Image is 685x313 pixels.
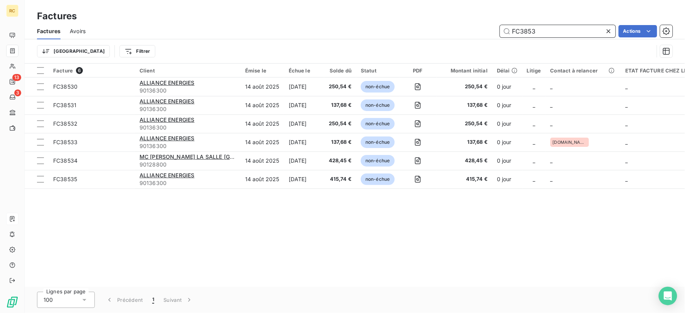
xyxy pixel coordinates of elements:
[53,102,76,108] span: FC38531
[241,133,284,151] td: 14 août 2025
[140,142,236,150] span: 90136300
[241,151,284,170] td: 14 août 2025
[492,96,522,114] td: 0 jour
[550,102,553,108] span: _
[626,157,628,164] span: _
[140,161,236,168] span: 90128800
[441,138,488,146] span: 137,68 €
[37,27,61,35] span: Factures
[441,120,488,128] span: 250,54 €
[241,77,284,96] td: 14 août 2025
[284,114,324,133] td: [DATE]
[101,292,148,308] button: Précédent
[659,287,677,305] div: Open Intercom Messenger
[626,176,628,182] span: _
[550,176,553,182] span: _
[140,153,305,160] span: MC [PERSON_NAME] LA SALLE [GEOGRAPHIC_DATA] CDPF DU
[284,151,324,170] td: [DATE]
[329,67,352,74] div: Solde dû
[284,133,324,151] td: [DATE]
[44,296,53,304] span: 100
[53,139,77,145] span: FC38533
[12,74,21,81] span: 13
[329,157,352,165] span: 428,45 €
[140,105,236,113] span: 90136300
[76,67,83,74] span: 6
[140,179,236,187] span: 90136300
[533,83,535,90] span: _
[441,101,488,109] span: 137,68 €
[53,176,77,182] span: FC38535
[500,25,616,37] input: Rechercher
[6,91,18,103] a: 3
[70,27,86,35] span: Avoirs
[241,114,284,133] td: 14 août 2025
[140,67,236,74] div: Client
[441,67,488,74] div: Montant initial
[14,89,21,96] span: 3
[404,67,432,74] div: PDF
[361,99,394,111] span: non-échue
[152,296,154,304] span: 1
[492,114,522,133] td: 0 jour
[626,120,628,127] span: _
[329,138,352,146] span: 137,68 €
[533,157,535,164] span: _
[533,120,535,127] span: _
[361,173,394,185] span: non-échue
[37,45,110,57] button: [GEOGRAPHIC_DATA]
[550,157,553,164] span: _
[361,67,394,74] div: Statut
[53,157,77,164] span: FC38534
[361,118,394,130] span: non-échue
[361,81,394,93] span: non-échue
[441,83,488,91] span: 250,54 €
[550,83,553,90] span: _
[492,77,522,96] td: 0 jour
[492,151,522,170] td: 0 jour
[550,120,553,127] span: _
[329,101,352,109] span: 137,68 €
[626,102,628,108] span: _
[329,83,352,91] span: 250,54 €
[492,133,522,151] td: 0 jour
[6,296,19,308] img: Logo LeanPay
[6,5,19,17] div: RC
[553,140,587,145] span: [DOMAIN_NAME][EMAIL_ADDRESS][DOMAIN_NAME]
[53,83,77,90] span: FC38530
[533,139,535,145] span: _
[119,45,155,57] button: Filtrer
[550,67,616,74] div: Contact à relancer
[329,120,352,128] span: 250,54 €
[140,116,195,123] span: ALLIANCE ENERGIES
[619,25,657,37] button: Actions
[441,157,488,165] span: 428,45 €
[140,98,195,104] span: ALLIANCE ENERGIES
[159,292,198,308] button: Suivant
[53,67,73,74] span: Facture
[284,77,324,96] td: [DATE]
[441,175,488,183] span: 415,74 €
[497,67,518,74] div: Délai
[533,176,535,182] span: _
[289,67,320,74] div: Échue le
[140,135,195,141] span: ALLIANCE ENERGIES
[140,172,195,178] span: ALLIANCE ENERGIES
[245,67,279,74] div: Émise le
[140,79,195,86] span: ALLIANCE ENERGIES
[37,9,77,23] h3: Factures
[284,170,324,188] td: [DATE]
[241,170,284,188] td: 14 août 2025
[361,155,394,167] span: non-échue
[53,120,77,127] span: FC38532
[527,67,541,74] div: Litige
[361,136,394,148] span: non-échue
[140,87,236,94] span: 90136300
[148,292,159,308] button: 1
[284,96,324,114] td: [DATE]
[140,124,236,131] span: 90136300
[626,83,628,90] span: _
[492,170,522,188] td: 0 jour
[626,139,628,145] span: _
[6,76,18,88] a: 13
